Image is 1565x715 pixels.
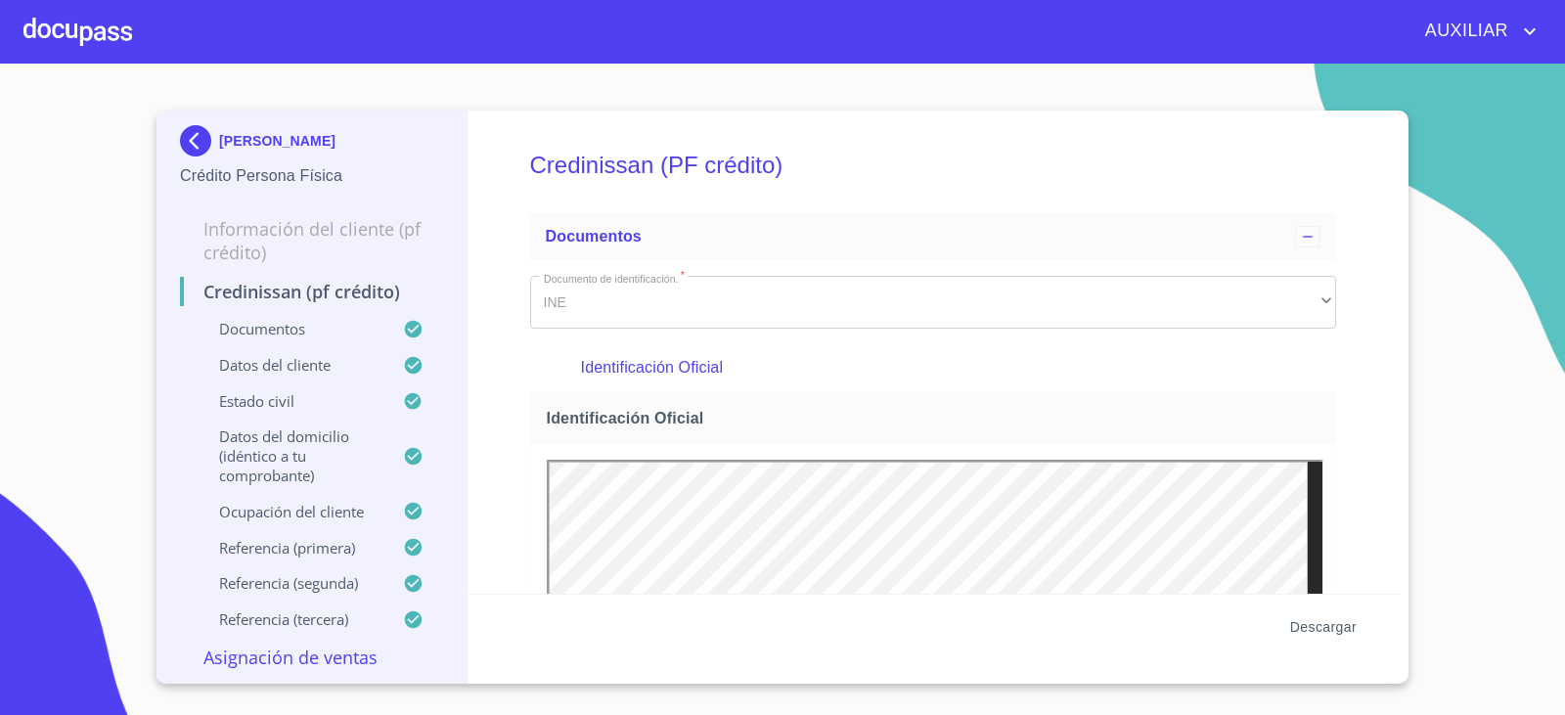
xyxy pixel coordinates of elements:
p: Referencia (tercera) [180,609,403,629]
span: Identificación Oficial [547,408,1328,428]
p: Información del cliente (PF crédito) [180,217,443,264]
span: Descargar [1290,615,1357,640]
button: Descargar [1282,609,1364,646]
p: Documentos [180,319,403,338]
p: Referencia (segunda) [180,573,403,593]
p: Datos del cliente [180,355,403,375]
h5: Credinissan (PF crédito) [530,125,1337,205]
p: Datos del domicilio (idéntico a tu comprobante) [180,426,403,485]
div: Documentos [530,213,1337,260]
p: Crédito Persona Física [180,164,443,188]
p: Ocupación del Cliente [180,502,403,521]
p: [PERSON_NAME] [219,133,335,149]
p: Credinissan (PF crédito) [180,280,443,303]
div: INE [530,276,1337,329]
p: Estado civil [180,391,403,411]
p: Referencia (primera) [180,538,403,558]
img: Docupass spot blue [180,125,219,156]
span: Documentos [546,228,642,245]
p: Identificación Oficial [581,356,1285,380]
span: AUXILIAR [1410,16,1518,47]
p: Asignación de Ventas [180,646,443,669]
div: [PERSON_NAME] [180,125,443,164]
button: account of current user [1410,16,1542,47]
